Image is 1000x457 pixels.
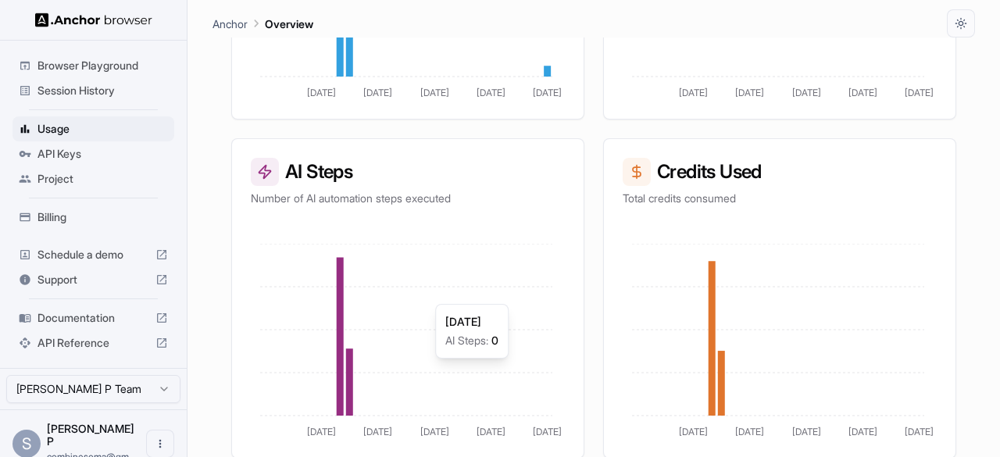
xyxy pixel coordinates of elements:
span: Billing [37,209,168,225]
div: Usage [12,116,174,141]
p: Number of AI automation steps executed [251,191,565,206]
tspan: [DATE] [477,426,505,437]
span: Usage [37,121,168,137]
div: Support [12,267,174,292]
nav: breadcrumb [212,15,313,32]
div: Session History [12,78,174,103]
tspan: [DATE] [307,426,336,437]
p: Overview [265,16,313,32]
tspan: [DATE] [735,426,764,437]
tspan: [DATE] [735,87,764,98]
tspan: [DATE] [307,87,336,98]
span: API Reference [37,335,149,351]
tspan: [DATE] [363,87,392,98]
span: API Keys [37,146,168,162]
span: Schedule a demo [37,247,149,262]
h3: AI Steps [251,158,565,186]
tspan: [DATE] [848,426,877,437]
tspan: [DATE] [679,426,708,437]
div: Schedule a demo [12,242,174,267]
img: Anchor Logo [35,12,152,27]
tspan: [DATE] [792,87,821,98]
tspan: [DATE] [905,87,934,98]
p: Total credits consumed [623,191,937,206]
tspan: [DATE] [848,87,877,98]
tspan: [DATE] [363,426,392,437]
tspan: [DATE] [905,426,934,437]
span: Browser Playground [37,58,168,73]
tspan: [DATE] [792,426,821,437]
span: Project [37,171,168,187]
span: Session History [37,83,168,98]
div: Billing [12,205,174,230]
div: Browser Playground [12,53,174,78]
span: Support [37,272,149,287]
p: Anchor [212,16,248,32]
h3: Credits Used [623,158,937,186]
tspan: [DATE] [420,426,449,437]
span: Documentation [37,310,149,326]
tspan: [DATE] [420,87,449,98]
div: Project [12,166,174,191]
span: Somasundaram P [47,422,134,448]
div: Documentation [12,305,174,330]
tspan: [DATE] [679,87,708,98]
tspan: [DATE] [533,87,562,98]
tspan: [DATE] [533,426,562,437]
tspan: [DATE] [477,87,505,98]
div: API Keys [12,141,174,166]
div: API Reference [12,330,174,355]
